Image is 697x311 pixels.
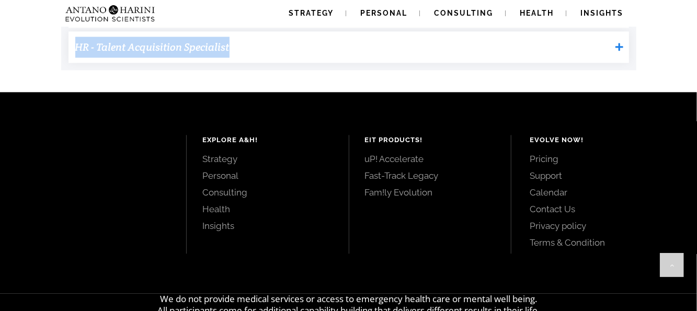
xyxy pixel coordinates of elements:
[365,153,496,165] a: uP! Accelerate
[202,135,333,145] h4: Explore A&H!
[581,9,624,17] span: Insights
[530,203,673,215] a: Contact Us
[530,170,673,181] a: Support
[365,135,496,145] h4: EIT Products!
[202,170,333,181] a: Personal
[530,135,673,145] h4: Evolve Now!
[202,153,333,165] a: Strategy
[365,187,496,198] a: Fam!ly Evolution
[530,153,673,165] a: Pricing
[361,9,408,17] span: Personal
[530,220,673,232] a: Privacy policy
[530,187,673,198] a: Calendar
[202,187,333,198] a: Consulting
[520,9,554,17] span: Health
[289,9,334,17] span: Strategy
[530,237,673,248] a: Terms & Condition
[75,37,611,57] h3: HR - Talent Acquisition Specialist
[435,9,494,17] span: Consulting
[202,203,333,215] a: Health
[365,170,496,181] a: Fast-Track Legacy
[202,220,333,232] a: Insights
